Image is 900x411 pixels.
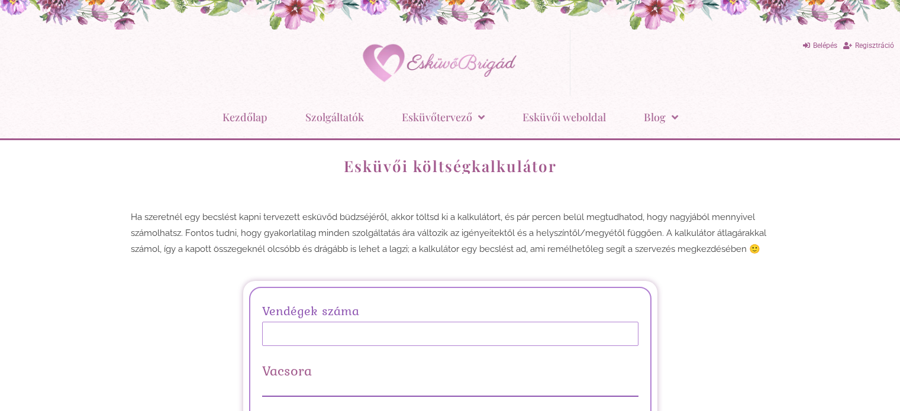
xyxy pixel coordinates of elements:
[305,102,364,132] a: Szolgáltatók
[522,102,606,132] a: Esküvői weboldal
[843,38,894,54] a: Regisztráció
[803,38,837,54] a: Belépés
[402,102,485,132] a: Esküvőtervező
[262,300,638,322] label: Vendégek száma
[222,102,267,132] a: Kezdőlap
[131,209,770,257] p: Ha szeretnél egy becslést kapni tervezett esküvőd büdzséjéről, akkor töltsd ki a kalkulátort, és ...
[855,41,894,50] span: Regisztráció
[6,102,894,132] nav: Menu
[131,158,770,174] h1: Esküvői költségkalkulátor
[644,102,678,132] a: Blog
[813,41,837,50] span: Belépés
[262,364,638,378] h2: Vacsora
